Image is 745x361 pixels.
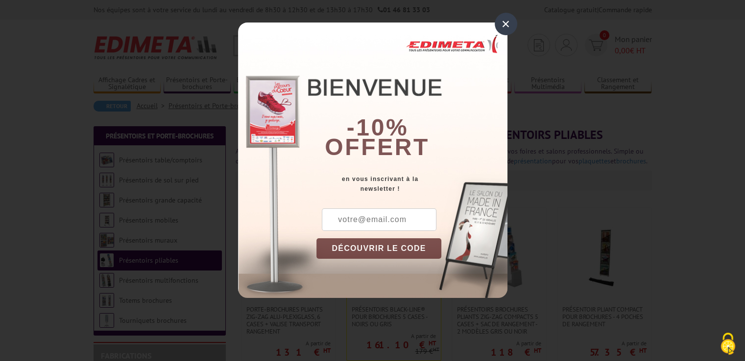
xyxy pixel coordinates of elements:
[316,238,442,259] button: DÉCOUVRIR LE CODE
[711,328,745,361] button: Cookies (fenêtre modale)
[325,134,430,160] font: offert
[716,332,740,356] img: Cookies (fenêtre modale)
[322,208,436,231] input: votre@email.com
[316,174,507,194] div: en vous inscrivant à la newsletter !
[495,13,517,35] div: ×
[347,114,409,140] b: -10%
